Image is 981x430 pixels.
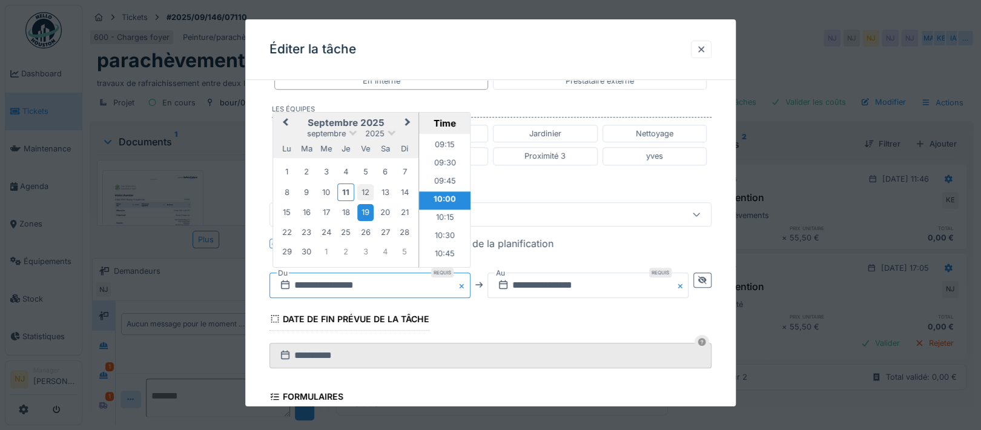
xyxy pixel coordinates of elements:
[566,75,634,87] div: Prestataire externe
[274,114,294,133] button: Previous Month
[495,266,506,280] label: Au
[422,117,467,129] div: Time
[318,243,334,260] div: Choose mercredi 1 octobre 2025
[357,184,374,200] div: Choose vendredi 12 septembre 2025
[357,140,374,156] div: vendredi
[318,224,334,240] div: Choose mercredi 24 septembre 2025
[646,150,663,162] div: yves
[299,184,315,200] div: Choose mardi 9 septembre 2025
[277,162,415,262] div: Month septembre, 2025
[363,75,400,87] div: En interne
[357,243,374,260] div: Choose vendredi 3 octobre 2025
[279,184,295,200] div: Choose lundi 8 septembre 2025
[338,243,354,260] div: Choose jeudi 2 octobre 2025
[431,268,454,277] div: Requis
[318,204,334,220] div: Choose mercredi 17 septembre 2025
[273,117,418,128] h2: septembre 2025
[338,140,354,156] div: jeudi
[377,243,393,260] div: Choose samedi 4 octobre 2025
[377,184,393,200] div: Choose samedi 13 septembre 2025
[419,246,471,264] li: 10:45
[272,104,712,117] label: Les équipes
[279,243,295,260] div: Choose lundi 29 septembre 2025
[307,129,346,138] span: septembre
[338,224,354,240] div: Choose jeudi 25 septembre 2025
[277,266,289,280] label: Du
[338,164,354,180] div: Choose jeudi 4 septembre 2025
[338,184,354,201] div: Choose jeudi 11 septembre 2025
[279,140,295,156] div: lundi
[377,164,393,180] div: Choose samedi 6 septembre 2025
[636,128,673,139] div: Nettoyage
[279,164,295,180] div: Choose lundi 1 septembre 2025
[419,173,471,191] li: 09:45
[299,204,315,220] div: Choose mardi 16 septembre 2025
[318,140,334,156] div: mercredi
[457,273,471,298] button: Close
[299,224,315,240] div: Choose mardi 23 septembre 2025
[397,224,413,240] div: Choose dimanche 28 septembre 2025
[269,42,356,57] h3: Éditer la tâche
[318,164,334,180] div: Choose mercredi 3 septembre 2025
[397,164,413,180] div: Choose dimanche 7 septembre 2025
[649,268,672,277] div: Requis
[524,150,566,162] div: Proximité 3
[675,273,689,298] button: Close
[419,134,471,267] ul: Time
[269,388,343,408] div: Formulaires
[318,184,334,200] div: Choose mercredi 10 septembre 2025
[419,191,471,210] li: 10:00
[397,243,413,260] div: Choose dimanche 5 octobre 2025
[279,224,295,240] div: Choose lundi 22 septembre 2025
[397,204,413,220] div: Choose dimanche 21 septembre 2025
[357,204,374,220] div: Choose vendredi 19 septembre 2025
[419,264,471,282] li: 11:00
[377,224,393,240] div: Choose samedi 27 septembre 2025
[299,164,315,180] div: Choose mardi 2 septembre 2025
[279,204,295,220] div: Choose lundi 15 septembre 2025
[269,310,429,331] div: Date de fin prévue de la tâche
[365,129,385,138] span: 2025
[419,137,471,155] li: 09:15
[397,140,413,156] div: dimanche
[357,224,374,240] div: Choose vendredi 26 septembre 2025
[529,128,561,139] div: Jardinier
[419,210,471,228] li: 10:15
[377,140,393,156] div: samedi
[377,204,393,220] div: Choose samedi 20 septembre 2025
[397,184,413,200] div: Choose dimanche 14 septembre 2025
[357,164,374,180] div: Choose vendredi 5 septembre 2025
[419,228,471,246] li: 10:30
[299,243,315,260] div: Choose mardi 30 septembre 2025
[399,114,418,133] button: Next Month
[419,155,471,173] li: 09:30
[338,204,354,220] div: Choose jeudi 18 septembre 2025
[299,140,315,156] div: mardi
